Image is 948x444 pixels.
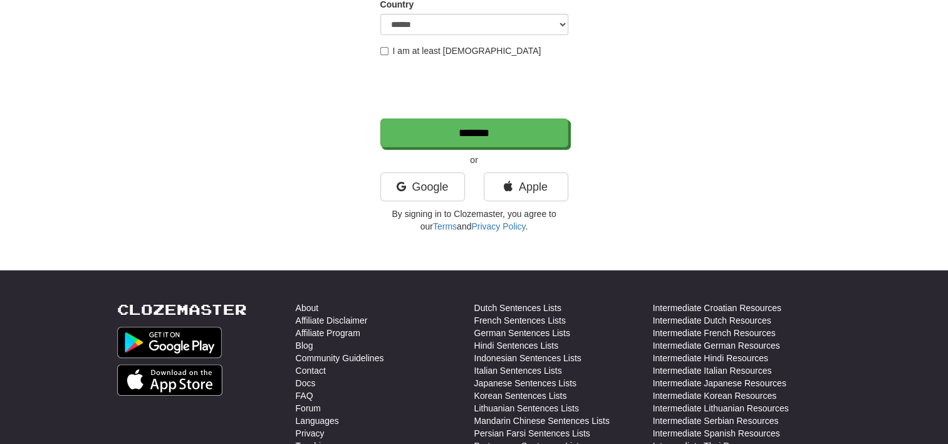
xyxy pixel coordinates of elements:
[296,327,360,339] a: Affiliate Program
[474,302,561,314] a: Dutch Sentences Lists
[296,302,319,314] a: About
[380,208,568,233] p: By signing in to Clozemaster, you agree to our and .
[296,402,321,415] a: Forum
[474,389,567,402] a: Korean Sentences Lists
[296,364,326,377] a: Contact
[653,302,781,314] a: Intermediate Croatian Resources
[653,377,786,389] a: Intermediate Japanese Resources
[296,339,313,352] a: Blog
[117,364,223,396] img: Get it on App Store
[484,172,568,201] a: Apple
[653,327,776,339] a: Intermediate French Resources
[474,427,590,440] a: Persian Farsi Sentences Lists
[380,45,541,57] label: I am at least [DEMOGRAPHIC_DATA]
[474,402,579,415] a: Lithuanian Sentences Lists
[653,402,789,415] a: Intermediate Lithuanian Resources
[474,352,581,364] a: Indonesian Sentences Lists
[653,415,779,427] a: Intermediate Serbian Resources
[296,314,368,327] a: Affiliate Disclaimer
[296,389,313,402] a: FAQ
[653,314,771,327] a: Intermediate Dutch Resources
[296,377,316,389] a: Docs
[117,302,247,317] a: Clozemaster
[380,63,571,112] iframe: reCAPTCHA
[653,339,780,352] a: Intermediate German Resources
[474,364,562,377] a: Italian Sentences Lists
[296,415,339,427] a: Languages
[380,47,388,55] input: I am at least [DEMOGRAPHIC_DATA]
[471,221,525,231] a: Privacy Policy
[474,339,559,352] a: Hindi Sentences Lists
[653,352,768,364] a: Intermediate Hindi Resources
[474,377,576,389] a: Japanese Sentences Lists
[653,364,772,377] a: Intermediate Italian Resources
[296,352,384,364] a: Community Guidelines
[653,427,780,440] a: Intermediate Spanish Resources
[117,327,222,358] img: Get it on Google Play
[380,154,568,166] p: or
[474,327,570,339] a: German Sentences Lists
[296,427,325,440] a: Privacy
[380,172,465,201] a: Google
[433,221,457,231] a: Terms
[474,314,566,327] a: French Sentences Lists
[474,415,610,427] a: Mandarin Chinese Sentences Lists
[653,389,777,402] a: Intermediate Korean Resources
